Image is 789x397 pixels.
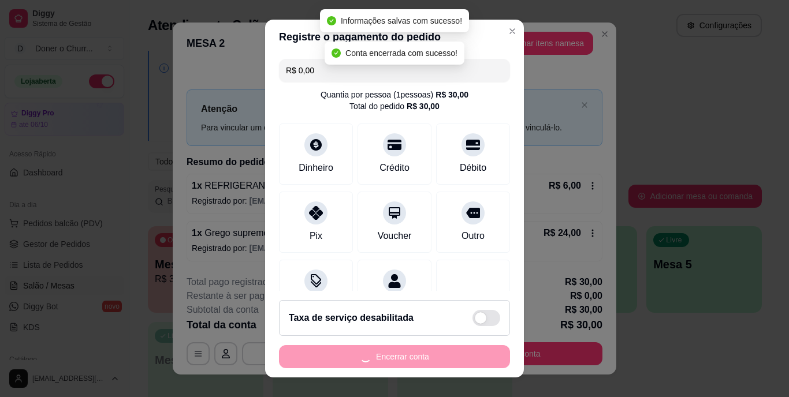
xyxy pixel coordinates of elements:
span: Informações salvas com sucesso! [341,16,462,25]
div: Voucher [378,229,412,243]
div: Quantia por pessoa ( 1 pessoas) [321,89,468,100]
input: Ex.: hambúrguer de cordeiro [286,59,503,82]
button: Close [503,22,522,40]
div: Dinheiro [299,161,333,175]
span: Conta encerrada com sucesso! [345,48,457,58]
span: check-circle [332,48,341,58]
h2: Taxa de serviço desabilitada [289,311,414,325]
div: Crédito [379,161,410,175]
header: Registre o pagamento do pedido [265,20,524,54]
span: check-circle [327,16,336,25]
div: Débito [460,161,486,175]
div: Pix [310,229,322,243]
div: Total do pedido [349,100,440,112]
div: R$ 30,00 [407,100,440,112]
div: Outro [462,229,485,243]
div: R$ 30,00 [436,89,468,100]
